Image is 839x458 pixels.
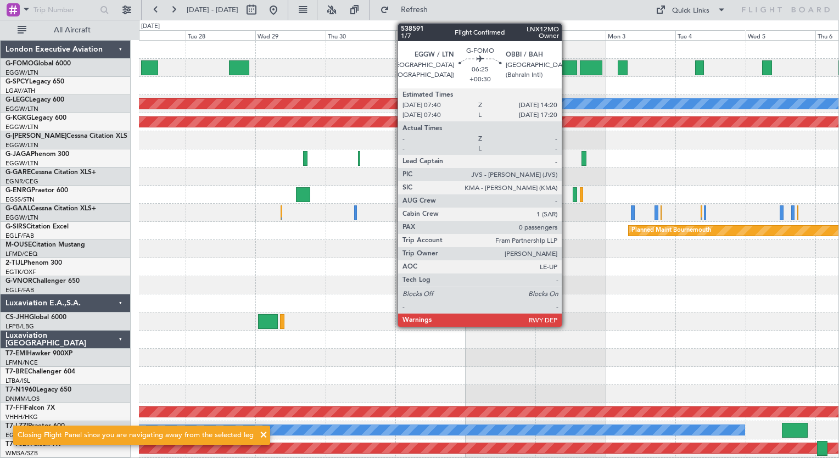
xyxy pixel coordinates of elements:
a: EGLF/FAB [5,286,34,294]
a: M-OUSECitation Mustang [5,242,85,248]
a: DNMM/LOS [5,395,40,403]
span: G-[PERSON_NAME] [5,133,66,139]
a: T7-EMIHawker 900XP [5,350,72,357]
div: Closing Flight Panel since you are navigating away from the selected leg [18,430,254,441]
span: G-KGKG [5,115,31,121]
a: EGGW/LTN [5,159,38,167]
a: G-GARECessna Citation XLS+ [5,169,96,176]
span: G-SIRS [5,224,26,230]
a: EGTK/OXF [5,268,36,276]
span: T7-BRE [5,368,28,375]
div: Tue 4 [675,30,745,40]
span: All Aircraft [29,26,116,34]
div: Wed 29 [255,30,325,40]
a: LFMD/CEQ [5,250,37,258]
a: LFPB/LBG [5,322,34,331]
span: Refresh [391,6,438,14]
button: Quick Links [650,1,731,19]
a: G-JAGAPhenom 300 [5,151,69,158]
a: EGLF/FAB [5,232,34,240]
div: Mon 27 [115,30,185,40]
span: G-SPCY [5,79,29,85]
a: 2-TIJLPhenom 300 [5,260,62,266]
a: EGGW/LTN [5,105,38,113]
a: EGGW/LTN [5,141,38,149]
a: EGGW/LTN [5,69,38,77]
div: Tue 28 [186,30,255,40]
span: G-GARE [5,169,31,176]
a: T7-BREChallenger 604 [5,368,75,375]
div: [DATE] [141,22,160,31]
div: Sun 2 [535,30,605,40]
a: G-FOMOGlobal 6000 [5,60,71,67]
div: Sat 1 [466,30,535,40]
a: G-LEGCLegacy 600 [5,97,64,103]
span: T7-N1960 [5,387,36,393]
a: CS-JHHGlobal 6000 [5,314,66,321]
div: Owner [489,204,507,221]
div: Mon 3 [606,30,675,40]
a: EGSS/STN [5,196,35,204]
span: G-LEGC [5,97,29,103]
a: G-SPCYLegacy 650 [5,79,64,85]
span: T7-EMI [5,350,27,357]
button: All Aircraft [12,21,119,39]
div: Thu 30 [326,30,395,40]
div: Quick Links [672,5,709,16]
span: G-FOMO [5,60,33,67]
a: G-VNORChallenger 650 [5,278,80,284]
span: [DATE] - [DATE] [187,5,238,15]
div: Wed 5 [746,30,815,40]
a: EGGW/LTN [5,123,38,131]
a: G-[PERSON_NAME]Cessna Citation XLS [5,133,127,139]
button: Refresh [375,1,441,19]
a: G-GAALCessna Citation XLS+ [5,205,96,212]
span: G-JAGA [5,151,31,158]
span: T7-FFI [5,405,25,411]
a: LGAV/ATH [5,87,35,95]
a: G-KGKGLegacy 600 [5,115,66,121]
a: LFMN/NCE [5,359,38,367]
a: T7-N1960Legacy 650 [5,387,71,393]
span: CS-JHH [5,314,29,321]
div: [DATE] [467,22,486,31]
span: G-VNOR [5,278,32,284]
a: EGNR/CEG [5,177,38,186]
span: M-OUSE [5,242,32,248]
a: G-ENRGPraetor 600 [5,187,68,194]
span: G-ENRG [5,187,31,194]
a: G-SIRSCitation Excel [5,224,69,230]
a: LTBA/ISL [5,377,30,385]
span: G-GAAL [5,205,31,212]
input: Trip Number [33,2,97,18]
a: T7-FFIFalcon 7X [5,405,55,411]
a: EGGW/LTN [5,214,38,222]
span: 2-TIJL [5,260,24,266]
div: Fri 31 [395,30,465,40]
div: Planned Maint Bournemouth [631,222,711,239]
